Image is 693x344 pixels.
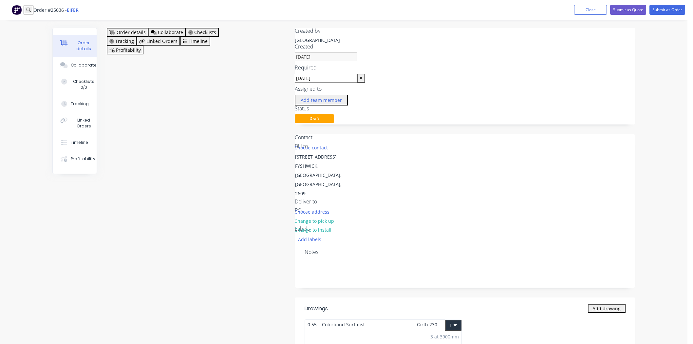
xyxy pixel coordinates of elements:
div: [STREET_ADDRESS] [295,152,349,162]
button: Collaborate [53,57,97,73]
div: Timeline [71,140,88,145]
button: Checklists [186,28,219,37]
button: Close [574,5,607,15]
button: Linked Orders [137,37,180,46]
button: Profitability [53,151,97,167]
span: Order #25036 - [33,7,67,13]
button: Collaborate [148,28,186,37]
button: Checklists 0/0 [53,73,97,96]
div: FYSHWICK, [GEOGRAPHIC_DATA], [GEOGRAPHIC_DATA], 2609 [295,162,349,198]
div: [STREET_ADDRESS]FYSHWICK, [GEOGRAPHIC_DATA], [GEOGRAPHIC_DATA], 2609 [290,152,355,199]
div: Status [295,105,635,112]
button: Submit as Quote [610,5,646,15]
button: Timeline [53,134,97,151]
div: Collaborate [71,62,97,68]
div: Labels [295,226,635,232]
div: Deliver to [295,199,635,205]
div: Checklists 0/0 [71,79,97,90]
button: Tracking [107,37,137,46]
div: Bill to [295,143,635,149]
button: Order details [107,28,148,37]
div: Linked Orders [71,117,97,129]
button: Profitability [107,46,143,54]
div: Tracking [71,101,89,107]
span: Colorbond Surfmist [319,320,367,331]
button: Choose contact [291,143,331,152]
button: Change to pick up [291,217,337,225]
div: Created [295,44,635,50]
button: Choose address [291,207,333,216]
div: PO [295,207,635,214]
button: Submit as Order [649,5,685,15]
div: Created by [295,28,635,34]
button: Add team member [295,95,348,105]
div: Order details [71,40,97,52]
button: Timeline [180,37,210,46]
button: Add team member [297,96,346,105]
div: [GEOGRAPHIC_DATA] [295,37,635,44]
button: Change to install [291,225,335,234]
a: EIFER [67,7,79,13]
div: Notes [305,249,626,255]
img: Factory [12,5,22,15]
span: 0.55 [305,320,319,331]
button: Add labels [295,235,325,244]
div: Assigned to [295,86,635,92]
button: Linked Orders [53,112,97,134]
div: Drawings [305,305,328,313]
button: Order details [53,35,97,57]
div: Contact [295,134,635,141]
div: Required [295,65,635,71]
button: 1 [445,320,461,331]
span: Girth 230 [417,320,437,329]
button: Tracking [53,96,97,112]
button: Add drawing [588,304,626,313]
div: 3 at 3900mm [430,333,459,340]
div: Profitability [71,156,95,162]
span: Draft [295,114,334,123]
